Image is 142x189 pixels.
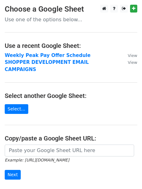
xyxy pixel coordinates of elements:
[5,42,137,49] h4: Use a recent Google Sheet:
[5,158,69,162] small: Example: [URL][DOMAIN_NAME]
[5,16,137,23] p: Use one of the options below...
[128,53,137,58] small: View
[128,60,137,65] small: View
[5,53,90,58] a: Weekly Peak Pay Offer Schedule
[5,59,89,72] a: SHOPPER DEVELOPMENT EMAIL CAMPAIGNS
[122,59,137,65] a: View
[5,170,21,180] input: Next
[5,5,137,14] h3: Choose a Google Sheet
[5,104,28,114] a: Select...
[122,53,137,58] a: View
[5,92,137,100] h4: Select another Google Sheet:
[5,145,134,156] input: Paste your Google Sheet URL here
[5,135,137,142] h4: Copy/paste a Google Sheet URL:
